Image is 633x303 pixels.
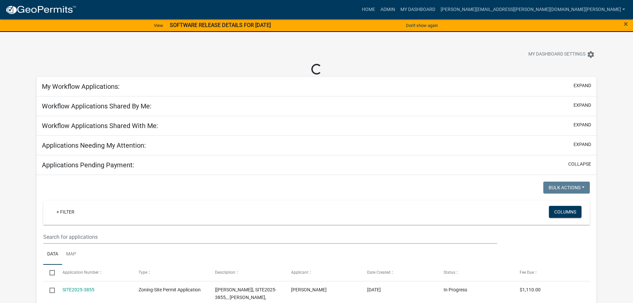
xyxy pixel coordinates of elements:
[587,51,595,59] i: settings
[624,19,628,29] span: ×
[62,287,94,292] a: SITE2025-3855
[543,182,590,194] button: Bulk Actions
[520,270,534,275] span: Fee Due
[367,287,381,292] span: 09/06/2025
[523,48,600,61] button: My Dashboard Settingssettings
[132,265,208,281] datatable-header-cell: Type
[574,102,591,109] button: expand
[208,265,284,281] datatable-header-cell: Description
[398,3,438,16] a: My Dashboard
[624,20,628,28] button: Close
[51,206,80,218] a: + Filter
[42,82,120,90] h5: My Workflow Applications:
[444,270,455,275] span: Status
[574,141,591,148] button: expand
[170,22,271,28] strong: SOFTWARE RELEASE DETAILS FOR [DATE]
[42,161,134,169] h5: Applications Pending Payment:
[42,122,158,130] h5: Workflow Applications Shared With Me:
[528,51,585,59] span: My Dashboard Settings
[43,230,497,244] input: Search for applications
[513,265,589,281] datatable-header-cell: Fee Due
[444,287,467,292] span: In Progress
[139,287,201,292] span: Zoning-Site Permit Application
[437,265,513,281] datatable-header-cell: Status
[568,161,591,168] button: collapse
[151,20,166,31] a: View
[62,244,80,265] a: Map
[438,3,628,16] a: [PERSON_NAME][EMAIL_ADDRESS][PERSON_NAME][DOMAIN_NAME][PERSON_NAME]
[43,244,62,265] a: Data
[56,265,132,281] datatable-header-cell: Application Number
[574,82,591,89] button: expand
[285,265,361,281] datatable-header-cell: Applicant
[574,121,591,128] button: expand
[367,270,390,275] span: Date Created
[291,270,308,275] span: Applicant
[42,141,146,149] h5: Applications Needing My Attention:
[361,265,437,281] datatable-header-cell: Date Created
[359,3,378,16] a: Home
[291,287,327,292] span: Hoffelt
[139,270,147,275] span: Type
[43,265,56,281] datatable-header-cell: Select
[62,270,99,275] span: Application Number
[520,287,541,292] span: $1,110.00
[378,3,398,16] a: Admin
[42,102,152,110] h5: Workflow Applications Shared By Me:
[403,20,441,31] button: Don't show again
[549,206,581,218] button: Columns
[215,270,235,275] span: Description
